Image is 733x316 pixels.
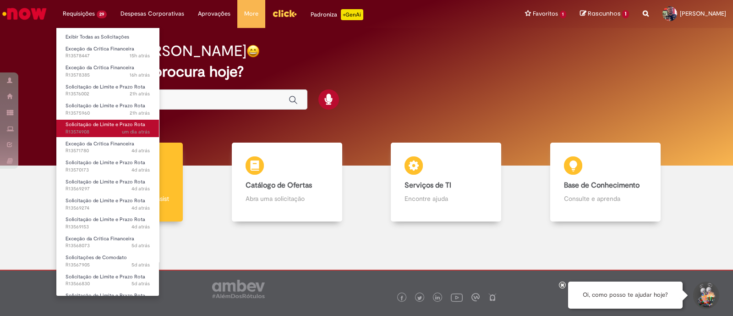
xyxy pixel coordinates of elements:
[71,64,662,80] h2: O que você procura hoje?
[66,197,145,204] span: Solicitação de Limite e Prazo Rota
[208,143,367,222] a: Catálogo de Ofertas Abra uma solicitação
[66,223,150,231] span: R13569153
[56,28,159,296] ul: Requisições
[212,280,265,298] img: logo_footer_ambev_rotulo_gray.png
[66,110,150,117] span: R13575960
[66,83,145,90] span: Solicitação de Limite e Prazo Rota
[435,295,440,301] img: logo_footer_linkedin.png
[66,72,150,79] span: R13578385
[66,64,134,71] span: Exceção da Crítica Financeira
[131,185,150,192] span: 4d atrás
[66,216,145,223] span: Solicitação de Limite e Prazo Rota
[131,242,150,249] span: 5d atrás
[122,128,150,135] span: um dia atrás
[130,72,150,78] time: 29/09/2025 16:58:58
[56,120,159,137] a: Aberto R13574908 : Solicitação de Limite e Prazo Rota
[66,45,134,52] span: Exceção da Crítica Financeira
[311,9,363,20] div: Padroniza
[56,272,159,289] a: Aberto R13566830 : Solicitação de Limite e Prazo Rota
[66,121,145,128] span: Solicitação de Limite e Prazo Rota
[66,52,150,60] span: R13578447
[131,280,150,287] time: 25/09/2025 14:15:25
[272,6,297,20] img: click_logo_yellow_360x200.png
[526,143,685,222] a: Base de Conhecimento Consulte e aprenda
[130,90,150,97] span: 21h atrás
[131,185,150,192] time: 26/09/2025 09:14:15
[366,143,526,222] a: Serviços de TI Encontre ajuda
[564,181,640,190] b: Base de Conhecimento
[244,9,258,18] span: More
[246,181,312,190] b: Catálogo de Ofertas
[120,9,184,18] span: Despesas Corporativas
[488,293,497,301] img: logo_footer_naosei.png
[131,242,150,249] time: 25/09/2025 17:01:02
[131,261,150,268] time: 25/09/2025 16:38:43
[564,194,647,203] p: Consulte e aprenda
[405,194,487,203] p: Encontre ajuda
[66,242,150,249] span: R13568073
[622,10,629,18] span: 1
[66,178,145,185] span: Solicitação de Limite e Prazo Rota
[405,181,451,190] b: Serviços de TI
[130,110,150,116] time: 29/09/2025 11:02:55
[66,140,134,147] span: Exceção da Crítica Financeira
[588,9,621,18] span: Rascunhos
[131,205,150,211] time: 26/09/2025 09:09:19
[130,52,150,59] span: 15h atrás
[131,223,150,230] span: 4d atrás
[66,254,127,261] span: Solicitações de Comodato
[56,291,159,308] a: Aberto R13566802 : Solicitação de Limite e Prazo Rota
[66,280,150,288] span: R13566830
[63,9,95,18] span: Requisições
[56,196,159,213] a: Aberto R13569274 : Solicitação de Limite e Prazo Rota
[131,261,150,268] span: 5d atrás
[130,110,150,116] span: 21h atrás
[66,261,150,269] span: R13567905
[246,194,328,203] p: Abra uma solicitação
[56,215,159,232] a: Aberto R13569153 : Solicitação de Limite e Prazo Rota
[417,296,422,300] img: logo_footer_twitter.png
[56,32,159,42] a: Exibir Todas as Solicitações
[130,52,150,59] time: 29/09/2025 17:07:05
[66,159,145,166] span: Solicitação de Limite e Prazo Rota
[56,158,159,175] a: Aberto R13570173 : Solicitação de Limite e Prazo Rota
[122,128,150,135] time: 29/09/2025 08:24:11
[560,11,567,18] span: 1
[131,205,150,211] span: 4d atrás
[66,90,150,98] span: R13576002
[48,143,208,222] a: Tirar dúvidas Tirar dúvidas com Lupi Assist e Gen Ai
[131,166,150,173] time: 26/09/2025 11:38:09
[66,273,145,280] span: Solicitação de Limite e Prazo Rota
[56,177,159,194] a: Aberto R13569297 : Solicitação de Limite e Prazo Rota
[131,166,150,173] span: 4d atrás
[56,253,159,270] a: Aberto R13567905 : Solicitações de Comodato
[97,11,107,18] span: 29
[56,82,159,99] a: Aberto R13576002 : Solicitação de Limite e Prazo Rota
[66,292,145,299] span: Solicitação de Limite e Prazo Rota
[471,293,480,301] img: logo_footer_workplace.png
[131,223,150,230] time: 26/09/2025 08:39:03
[399,296,404,300] img: logo_footer_facebook.png
[66,147,150,155] span: R13571780
[198,9,230,18] span: Aprovações
[66,128,150,136] span: R13574908
[56,139,159,156] a: Aberto R13571780 : Exceção da Crítica Financeira
[680,10,726,17] span: [PERSON_NAME]
[66,205,150,212] span: R13569274
[66,102,145,109] span: Solicitação de Limite e Prazo Rota
[246,44,260,58] img: happy-face.png
[56,234,159,251] a: Aberto R13568073 : Exceção da Crítica Financeira
[56,101,159,118] a: Aberto R13575960 : Solicitação de Limite e Prazo Rota
[56,44,159,61] a: Aberto R13578447 : Exceção da Crítica Financeira
[533,9,558,18] span: Favoritos
[451,291,463,303] img: logo_footer_youtube.png
[131,280,150,287] span: 5d atrás
[66,185,150,193] span: R13569297
[568,282,683,309] div: Oi, como posso te ajudar hoje?
[66,166,150,174] span: R13570173
[692,282,719,309] button: Iniciar Conversa de Suporte
[131,147,150,154] time: 26/09/2025 16:50:16
[56,63,159,80] a: Aberto R13578385 : Exceção da Crítica Financeira
[130,72,150,78] span: 16h atrás
[1,5,48,23] img: ServiceNow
